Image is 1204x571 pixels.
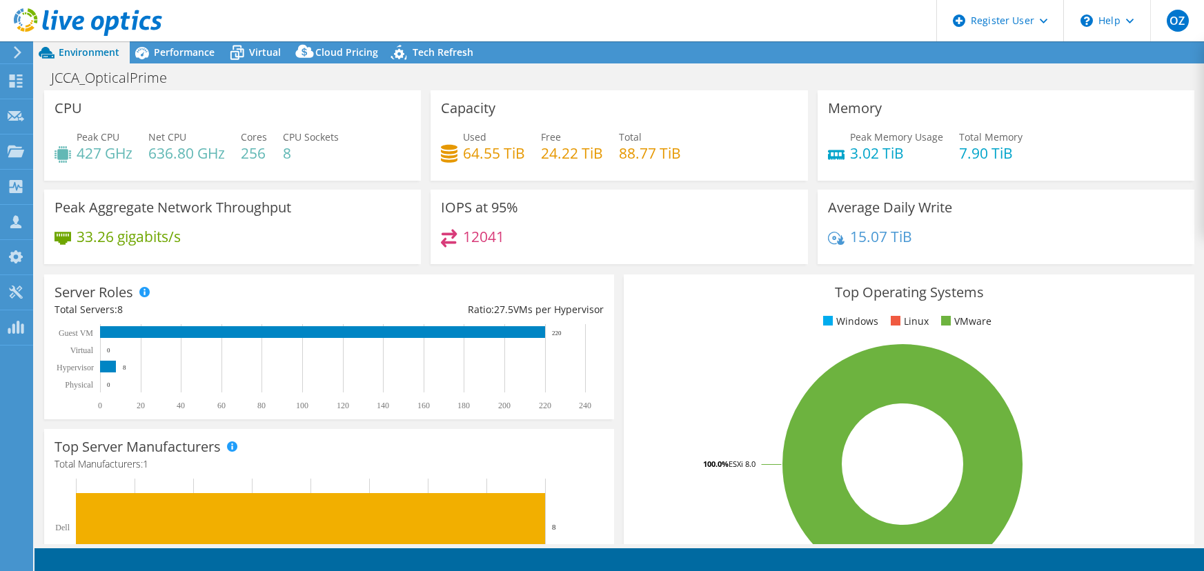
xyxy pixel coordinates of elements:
text: 40 [177,401,185,410]
text: 220 [552,330,562,337]
svg: \n [1080,14,1093,27]
span: Peak Memory Usage [850,130,943,143]
h1: JCCA_OpticalPrime [45,70,188,86]
h3: Top Operating Systems [634,285,1183,300]
text: 8 [123,364,126,371]
span: Total Memory [959,130,1023,143]
span: Virtual [249,46,281,59]
span: Cores [241,130,267,143]
text: 240 [579,401,591,410]
text: 100 [296,401,308,410]
text: 220 [539,401,551,410]
h4: 8 [283,146,339,161]
span: Peak CPU [77,130,119,143]
h4: 88.77 TiB [619,146,681,161]
h4: Total Manufacturers: [55,457,604,472]
text: 0 [98,401,102,410]
span: OZ [1167,10,1189,32]
text: 160 [417,401,430,410]
div: Ratio: VMs per Hypervisor [329,302,604,317]
text: Virtual [70,345,94,355]
text: 0 [107,347,110,354]
text: 20 [137,401,145,410]
span: 1 [143,457,148,470]
h3: CPU [55,101,82,116]
div: Total Servers: [55,302,329,317]
span: Used [463,130,486,143]
text: Guest VM [59,328,93,338]
span: Total [619,130,642,143]
h4: 7.90 TiB [959,146,1023,161]
text: 8 [552,523,556,531]
h4: 24.22 TiB [541,146,603,161]
h4: 636.80 GHz [148,146,225,161]
h4: 12041 [463,229,504,244]
text: 60 [217,401,226,410]
text: Hypervisor [57,363,94,372]
tspan: 100.0% [703,459,729,469]
span: 8 [117,303,123,316]
text: Physical [65,380,93,390]
li: Linux [887,314,929,329]
span: Net CPU [148,130,186,143]
h4: 15.07 TiB [850,229,912,244]
text: 180 [457,401,470,410]
span: 27.5 [494,303,513,316]
h4: 256 [241,146,267,161]
h4: 3.02 TiB [850,146,943,161]
span: Free [541,130,561,143]
h3: Memory [828,101,882,116]
span: Cloud Pricing [315,46,378,59]
h3: Peak Aggregate Network Throughput [55,200,291,215]
text: 80 [257,401,266,410]
span: Environment [59,46,119,59]
span: Tech Refresh [413,46,473,59]
span: CPU Sockets [283,130,339,143]
h3: Average Daily Write [828,200,952,215]
tspan: ESXi 8.0 [729,459,756,469]
h3: Capacity [441,101,495,116]
text: 140 [377,401,389,410]
h3: IOPS at 95% [441,200,518,215]
text: 120 [337,401,349,410]
h3: Server Roles [55,285,133,300]
h4: 64.55 TiB [463,146,525,161]
span: Performance [154,46,215,59]
text: 200 [498,401,511,410]
li: VMware [938,314,991,329]
h3: Top Server Manufacturers [55,439,221,454]
li: Windows [820,314,878,329]
h4: 33.26 gigabits/s [77,229,181,244]
text: 0 [107,381,110,388]
h4: 427 GHz [77,146,132,161]
text: Dell [55,523,70,532]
